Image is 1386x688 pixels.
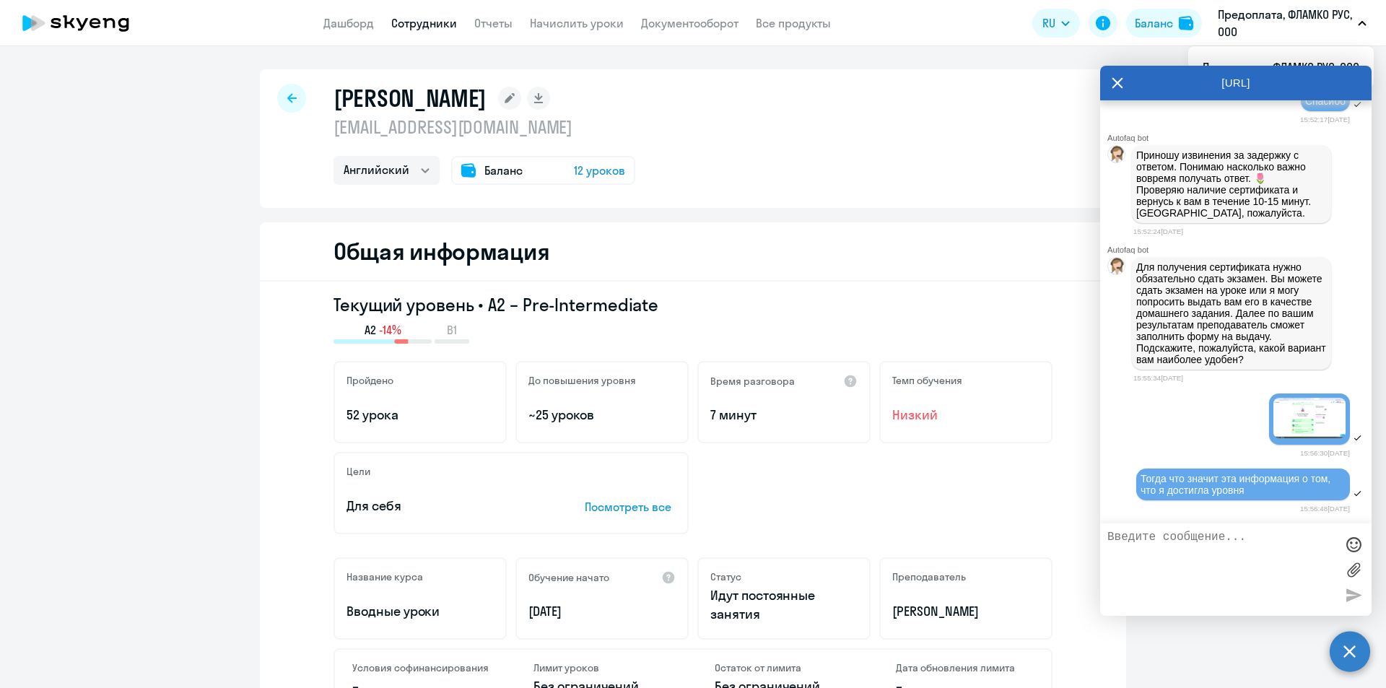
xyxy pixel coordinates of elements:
p: [EMAIL_ADDRESS][DOMAIN_NAME] [334,116,635,139]
h5: Название курса [346,570,423,583]
a: Дашборд [323,16,374,30]
h5: Цели [346,465,370,478]
p: Для себя [346,497,540,515]
p: Посмотреть все [585,498,676,515]
span: Спасибо [1305,95,1346,107]
div: Autofaq bot [1107,134,1372,142]
h4: Лимит уроков [533,661,671,674]
h5: Время разговора [710,375,795,388]
h4: Условия софинансирования [352,661,490,674]
span: Низкий [892,406,1039,424]
time: 15:52:17[DATE] [1300,116,1350,123]
div: Баланс [1135,14,1173,32]
span: -14% [379,322,401,338]
p: Приношу извинения за задержку с ответом. Понимаю насколько важно вовремя получать ответ. 🌷 Провер... [1136,149,1327,219]
time: 15:55:34[DATE] [1133,374,1183,382]
h5: До повышения уровня [528,374,636,387]
p: Идут постоянные занятия [710,586,858,624]
button: RU [1032,9,1080,38]
h5: Пройдено [346,374,393,387]
h4: Дата обновления лимита [896,661,1034,674]
time: 15:56:30[DATE] [1300,449,1350,457]
img: image.png [1273,398,1346,438]
h1: [PERSON_NAME] [334,84,487,113]
span: Тогда что значит эта информация о том, что я достигла уровня [1141,473,1333,496]
a: Все продукты [756,16,831,30]
h3: Текущий уровень • A2 – Pre-Intermediate [334,293,1052,316]
h5: Статус [710,570,741,583]
span: RU [1042,14,1055,32]
a: Документооборот [641,16,738,30]
div: Autofaq bot [1107,245,1372,254]
ul: RU [1188,46,1374,88]
time: 15:56:48[DATE] [1300,505,1350,513]
p: [PERSON_NAME] [892,602,1039,621]
img: bot avatar [1108,258,1126,279]
h2: Общая информация [334,237,549,266]
span: Баланс [484,162,523,179]
h4: Остаток от лимита [715,661,853,674]
button: Балансbalance [1126,9,1202,38]
label: Лимит 10 файлов [1343,559,1364,580]
p: Для получения сертификата нужно обязательно сдать экзамен. Вы можете сдать экзамен на уроке или я... [1136,261,1327,365]
span: 12 уроков [574,162,625,179]
h5: Темп обучения [892,374,962,387]
p: [DATE] [528,602,676,621]
a: Отчеты [474,16,513,30]
span: A2 [365,322,376,338]
img: bot avatar [1108,146,1126,167]
p: 7 минут [710,406,858,424]
a: Сотрудники [391,16,457,30]
time: 15:52:24[DATE] [1133,227,1183,235]
a: Начислить уроки [530,16,624,30]
h5: Преподаватель [892,570,966,583]
p: 52 урока [346,406,494,424]
p: ~25 уроков [528,406,676,424]
p: Вводные уроки [346,602,494,621]
button: Предоплата, ФЛАМКО РУС, ООО [1211,6,1374,40]
p: Предоплата, ФЛАМКО РУС, ООО [1218,6,1352,40]
span: B1 [447,322,457,338]
img: balance [1179,16,1193,30]
h5: Обучение начато [528,571,609,584]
